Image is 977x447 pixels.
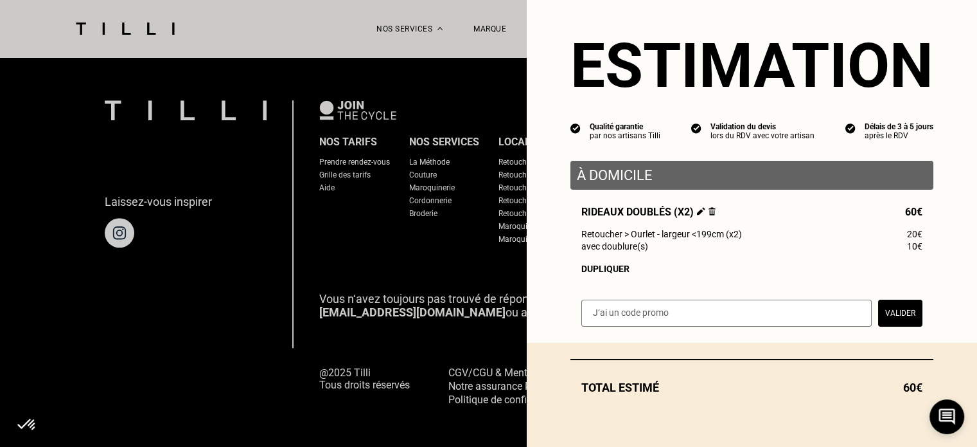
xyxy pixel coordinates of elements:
[590,122,660,131] div: Qualité garantie
[691,122,701,134] img: icon list info
[697,207,705,215] img: Éditer
[903,381,922,394] span: 60€
[878,300,922,327] button: Valider
[709,207,716,215] img: Supprimer
[710,122,814,131] div: Validation du devis
[865,131,933,140] div: après le RDV
[581,229,742,239] span: Retoucher > Ourlet - largeur <199cm (x2)
[570,122,581,134] img: icon list info
[570,30,933,102] section: Estimation
[581,241,648,251] span: avec doublure(s)
[577,167,927,183] p: À domicile
[865,122,933,131] div: Délais de 3 à 5 jours
[905,206,922,218] span: 60€
[581,264,922,274] div: Dupliquer
[907,241,922,251] span: 10€
[907,229,922,239] span: 20€
[570,381,933,394] div: Total estimé
[710,131,814,140] div: lors du RDV avec votre artisan
[845,122,856,134] img: icon list info
[590,131,660,140] div: par nos artisans Tilli
[581,206,716,218] span: Rideaux doublés (x2)
[581,300,872,327] input: J‘ai un code promo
